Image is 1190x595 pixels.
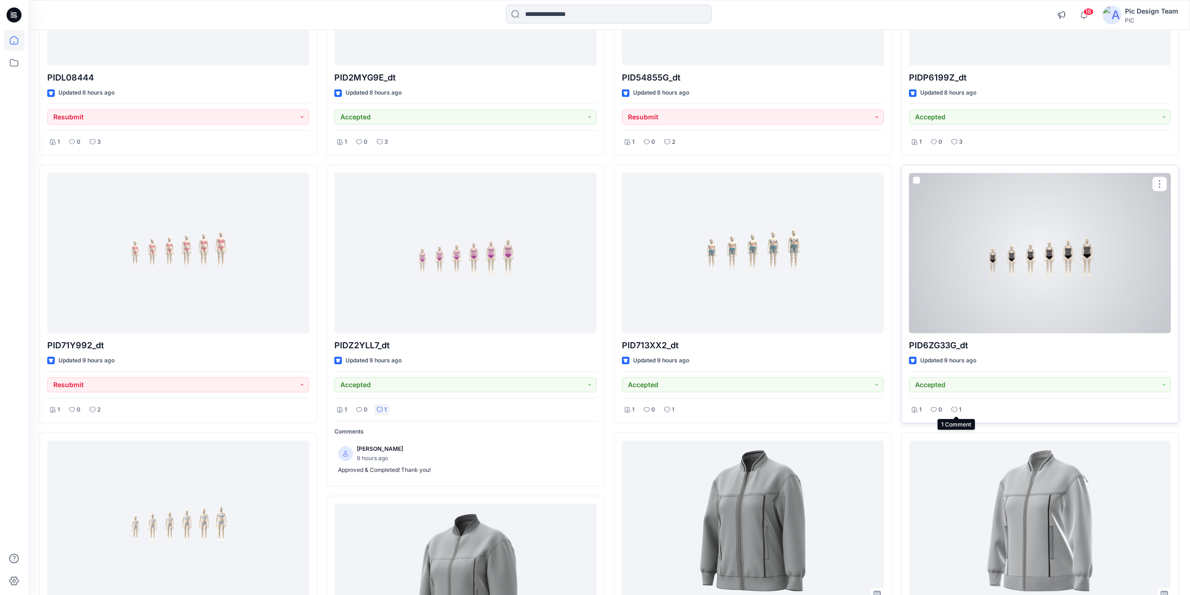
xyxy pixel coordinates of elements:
[909,173,1171,333] a: PID6ZG33G_dt
[357,454,403,463] p: 9 hours ago
[919,405,922,415] p: 1
[47,339,309,352] p: PID71Y992_dt
[346,88,402,98] p: Updated 8 hours ago
[346,356,402,366] p: Updated 9 hours ago
[633,356,689,366] p: Updated 9 hours ago
[357,444,403,454] p: [PERSON_NAME]
[58,88,115,98] p: Updated 8 hours ago
[97,405,101,415] p: 2
[920,356,976,366] p: Updated 9 hours ago
[345,405,347,415] p: 1
[1125,17,1178,24] div: PIC
[334,339,596,352] p: PIDZ2YLL7_dt
[959,137,963,147] p: 3
[334,427,596,437] p: Comments
[47,173,309,333] a: PID71Y992_dt
[909,71,1171,84] p: PIDP6199Z_dt
[58,356,115,366] p: Updated 9 hours ago
[632,137,635,147] p: 1
[622,339,884,352] p: PID713XX2_dt
[672,405,674,415] p: 1
[58,405,60,415] p: 1
[384,137,388,147] p: 3
[343,451,348,456] svg: avatar
[97,137,101,147] p: 3
[47,71,309,84] p: PIDL08444
[77,405,80,415] p: 0
[651,137,655,147] p: 0
[622,173,884,333] a: PID713XX2_dt
[334,173,596,333] a: PIDZ2YLL7_dt
[919,137,922,147] p: 1
[338,465,592,475] p: Approved & Completed! Thank you!
[334,441,596,479] a: [PERSON_NAME]9 hours agoApproved & Completed! Thank you!
[58,137,60,147] p: 1
[632,405,635,415] p: 1
[77,137,80,147] p: 0
[622,71,884,84] p: PID54855G_dt
[909,339,1171,352] p: PID6ZG33G_dt
[1125,6,1178,17] div: Pic Design Team
[959,405,961,415] p: 1
[1103,6,1121,24] img: avatar
[364,405,368,415] p: 0
[672,137,675,147] p: 2
[384,405,387,415] p: 1
[938,405,942,415] p: 0
[345,137,347,147] p: 1
[938,137,942,147] p: 0
[364,137,368,147] p: 0
[651,405,655,415] p: 0
[334,71,596,84] p: PID2MYG9E_dt
[633,88,689,98] p: Updated 8 hours ago
[920,88,976,98] p: Updated 8 hours ago
[1083,8,1094,15] span: 18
